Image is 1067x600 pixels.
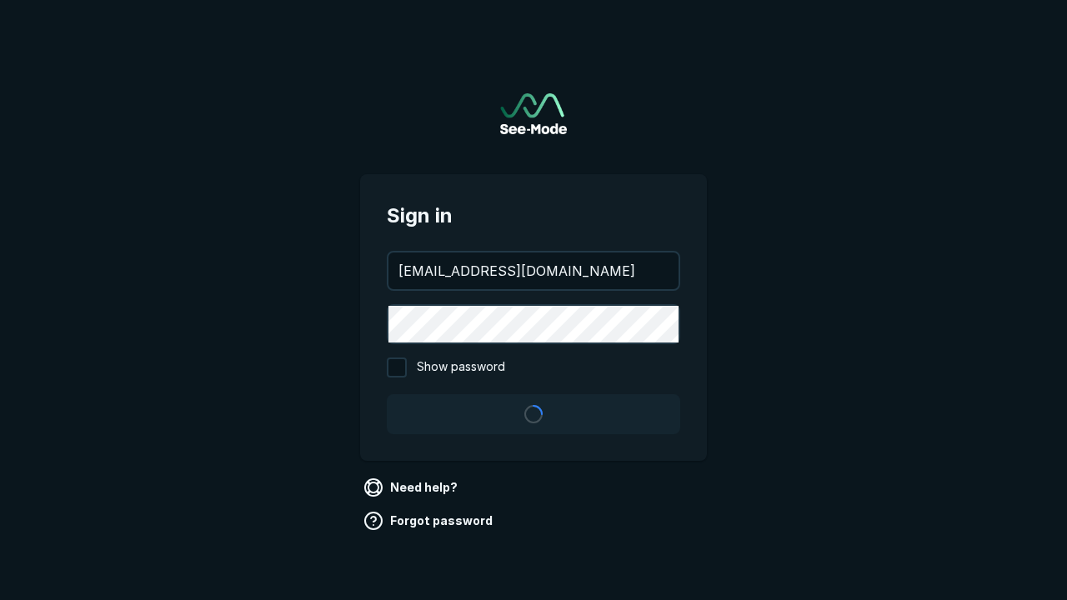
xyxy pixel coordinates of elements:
a: Go to sign in [500,93,567,134]
span: Show password [417,357,505,377]
a: Forgot password [360,507,499,534]
span: Sign in [387,201,680,231]
input: your@email.com [388,252,679,289]
img: See-Mode Logo [500,93,567,134]
a: Need help? [360,474,464,501]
